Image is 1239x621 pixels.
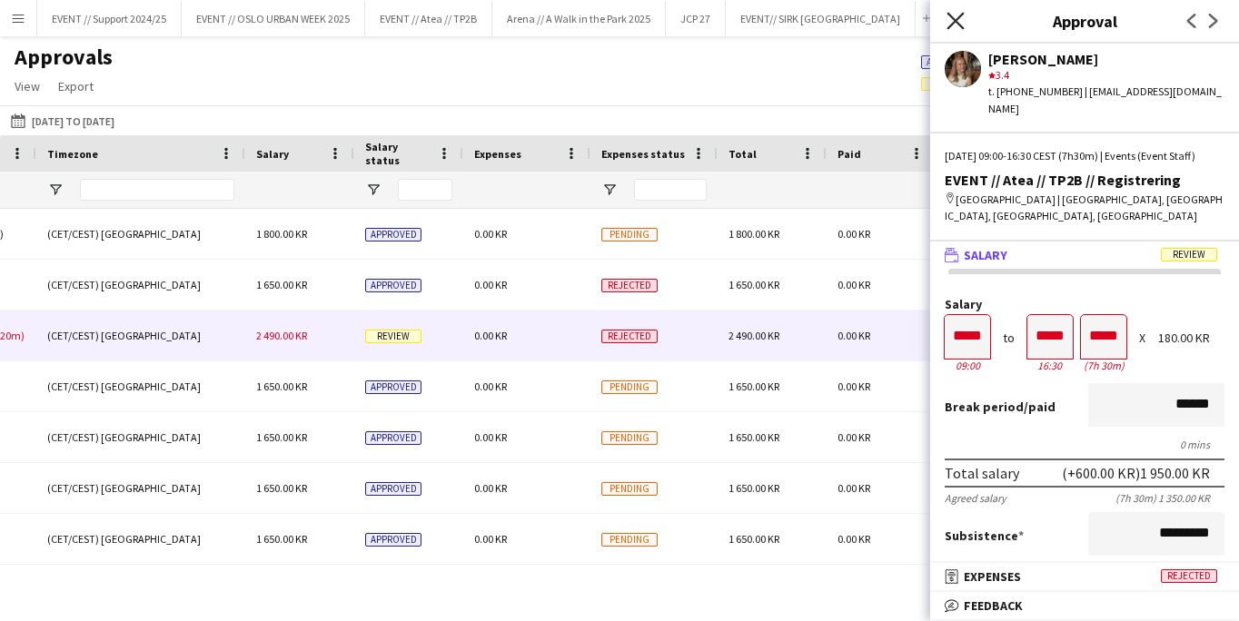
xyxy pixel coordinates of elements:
[601,182,618,198] button: Open Filter Menu
[601,482,658,496] span: Pending
[365,533,421,547] span: Approved
[729,481,779,495] span: 1 650.00 KR
[365,182,382,198] button: Open Filter Menu
[945,172,1224,188] div: EVENT // Atea // TP2B // Registrering
[36,463,245,513] div: (CET/CEST) [GEOGRAPHIC_DATA]
[256,430,307,444] span: 1 650.00 KR
[256,481,307,495] span: 1 650.00 KR
[988,51,1224,67] div: [PERSON_NAME]
[988,67,1224,84] div: 3.4
[1081,359,1126,372] div: 7h 30m
[36,514,245,564] div: (CET/CEST) [GEOGRAPHIC_DATA]
[256,329,307,342] span: 2 490.00 KR
[927,56,973,68] span: Approved
[7,74,47,98] a: View
[365,1,492,36] button: EVENT // Atea // TP2B
[36,310,245,360] div: (CET/CEST) [GEOGRAPHIC_DATA]
[838,481,870,495] span: 0.00 KR
[1139,331,1145,345] div: X
[930,9,1239,33] h3: Approval
[256,227,307,241] span: 1 800.00 KR
[474,278,507,291] span: 0.00 KR
[601,228,658,241] span: Pending
[1161,248,1217,261] span: Review
[729,227,779,241] span: 1 800.00 KR
[729,430,779,444] span: 1 650.00 KR
[729,278,779,291] span: 1 650.00 KR
[474,481,507,495] span: 0.00 KR
[365,140,431,167] span: Salary status
[945,399,1056,415] label: /paid
[930,592,1239,619] mat-expansion-panel-header: Feedback
[492,1,666,36] button: Arena // A Walk in the Park 2025
[256,379,307,393] span: 1 650.00 KR
[601,147,685,161] span: Expenses status
[47,147,98,161] span: Timezone
[964,247,1007,263] span: Salary
[47,182,64,198] button: Open Filter Menu
[1158,331,1224,345] div: 180.00 KR
[474,532,507,546] span: 0.00 KR
[37,1,182,36] button: EVENT // Support 2024/25
[945,491,1006,505] div: Agreed salary
[945,438,1224,451] div: 0 mins
[36,565,245,615] div: (CET/CEST) [GEOGRAPHIC_DATA]
[838,227,870,241] span: 0.00 KR
[182,1,365,36] button: EVENT // OSLO URBAN WEEK 2025
[601,380,658,394] span: Pending
[921,74,1010,91] span: 100
[80,179,234,201] input: Timezone Filter Input
[256,278,307,291] span: 1 650.00 KR
[365,279,421,292] span: Approved
[1115,491,1224,505] div: (7h 30m) 1 350.00 KR
[365,482,421,496] span: Approved
[838,379,870,393] span: 0.00 KR
[601,533,658,547] span: Pending
[838,430,870,444] span: 0.00 KR
[51,74,101,98] a: Export
[634,179,707,201] input: Expenses status Filter Input
[474,147,521,161] span: Expenses
[838,329,870,342] span: 0.00 KR
[36,412,245,462] div: (CET/CEST) [GEOGRAPHIC_DATA]
[36,209,245,259] div: (CET/CEST) [GEOGRAPHIC_DATA]
[365,431,421,445] span: Approved
[945,359,990,372] div: 09:00
[666,1,726,36] button: JCP 27
[838,278,870,291] span: 0.00 KR
[964,597,1023,614] span: Feedback
[729,532,779,546] span: 1 650.00 KR
[474,227,507,241] span: 0.00 KR
[1062,464,1210,482] div: (+600.00 KR) 1 950.00 KR
[729,329,779,342] span: 2 490.00 KR
[1027,359,1073,372] div: 16:30
[945,527,1024,544] label: Subsistence
[601,279,658,292] span: Rejected
[398,179,452,201] input: Salary status Filter Input
[945,464,1019,482] div: Total salary
[964,568,1021,585] span: Expenses
[601,431,658,445] span: Pending
[930,563,1239,590] mat-expansion-panel-header: ExpensesRejected
[601,330,658,343] span: Rejected
[256,147,289,161] span: Salary
[7,110,118,132] button: [DATE] to [DATE]
[58,78,94,94] span: Export
[474,329,507,342] span: 0.00 KR
[1003,331,1015,345] div: to
[729,147,757,161] span: Total
[474,430,507,444] span: 0.00 KR
[945,399,1024,415] span: Break period
[36,260,245,310] div: (CET/CEST) [GEOGRAPHIC_DATA]
[729,379,779,393] span: 1 650.00 KR
[930,241,1239,269] mat-expansion-panel-header: SalaryReview
[988,84,1224,116] div: t. [PHONE_NUMBER] | [EMAIL_ADDRESS][DOMAIN_NAME]
[838,147,861,161] span: Paid
[474,379,507,393] span: 0.00 KR
[365,228,421,241] span: Approved
[365,380,421,394] span: Approved
[945,192,1224,224] div: [GEOGRAPHIC_DATA] | [GEOGRAPHIC_DATA], [GEOGRAPHIC_DATA], [GEOGRAPHIC_DATA], [GEOGRAPHIC_DATA]
[1161,569,1217,583] span: Rejected
[921,53,1055,69] span: 960 of 4025
[945,298,1224,311] label: Salary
